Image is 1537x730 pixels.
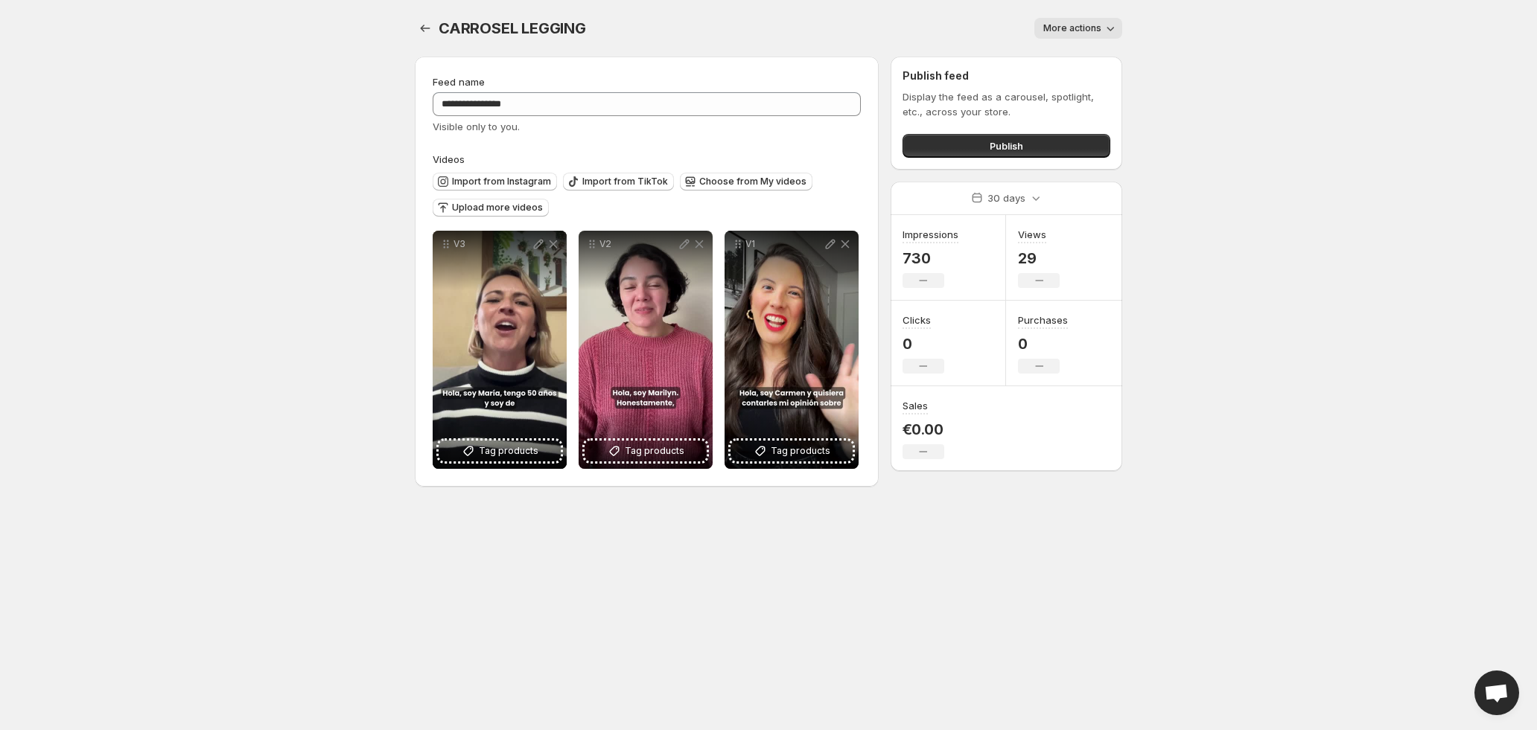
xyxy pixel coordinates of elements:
[563,173,674,190] button: Import from TikTok
[903,335,944,353] p: 0
[454,238,531,250] p: V3
[433,153,465,165] span: Videos
[1018,313,1068,327] h3: Purchases
[699,176,806,188] span: Choose from My videos
[433,199,549,217] button: Upload more videos
[452,202,543,214] span: Upload more videos
[433,76,485,88] span: Feed name
[415,18,436,39] button: Settings
[771,444,830,458] span: Tag products
[903,249,958,267] p: 730
[585,441,707,461] button: Tag products
[903,313,931,327] h3: Clicks
[903,89,1110,119] p: Display the feed as a carousel, spotlight, etc., across your store.
[1018,335,1068,353] p: 0
[903,68,1110,83] h2: Publish feed
[582,176,668,188] span: Import from TikTok
[1474,670,1519,715] div: Open chat
[452,176,551,188] span: Import from Instagram
[625,444,684,458] span: Tag products
[439,19,586,37] span: CARROSEL LEGGING
[433,173,557,190] button: Import from Instagram
[479,444,538,458] span: Tag products
[731,441,853,461] button: Tag products
[725,231,859,469] div: V1Tag products
[599,238,677,250] p: V2
[433,121,520,132] span: Visible only to you.
[1018,227,1046,242] h3: Views
[579,231,713,469] div: V2Tag products
[1018,249,1060,267] p: 29
[433,231,567,469] div: V3Tag products
[745,238,823,250] p: V1
[990,138,1023,153] span: Publish
[903,227,958,242] h3: Impressions
[1034,18,1122,39] button: More actions
[987,190,1025,205] p: 30 days
[1043,22,1101,34] span: More actions
[903,398,928,413] h3: Sales
[903,134,1110,158] button: Publish
[903,420,944,438] p: €0.00
[680,173,812,190] button: Choose from My videos
[439,441,561,461] button: Tag products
